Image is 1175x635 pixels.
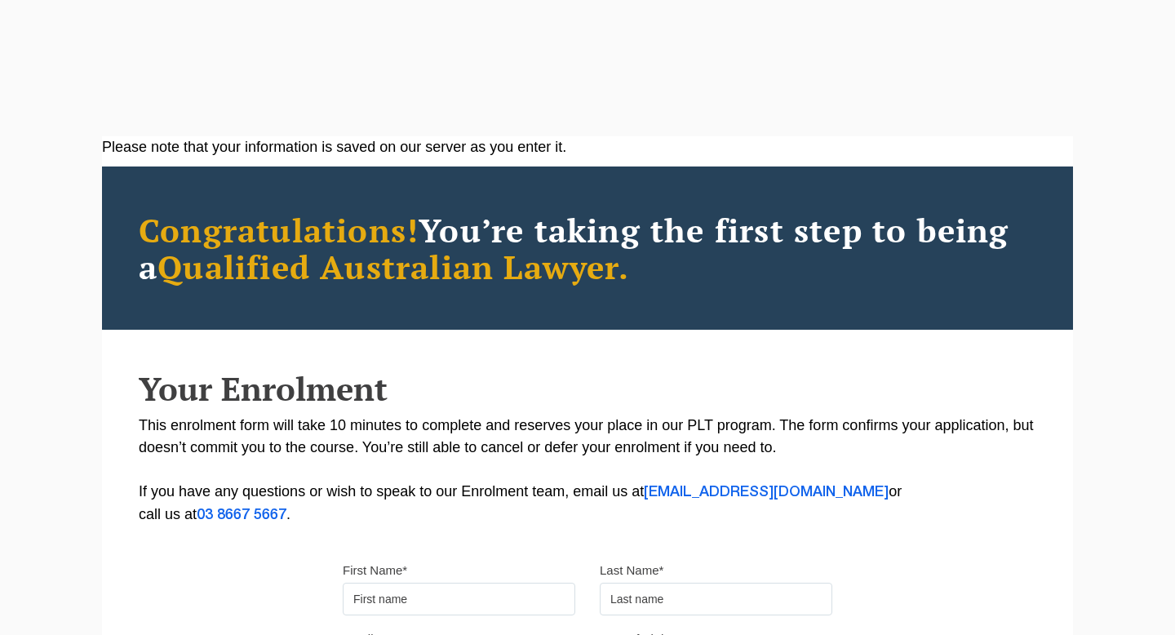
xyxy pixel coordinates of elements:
[139,371,1036,406] h2: Your Enrolment
[343,583,575,615] input: First name
[139,208,419,251] span: Congratulations!
[600,583,832,615] input: Last name
[139,415,1036,526] p: This enrolment form will take 10 minutes to complete and reserves your place in our PLT program. ...
[157,245,629,288] span: Qualified Australian Lawyer.
[139,211,1036,285] h2: You’re taking the first step to being a
[102,136,1073,158] div: Please note that your information is saved on our server as you enter it.
[343,562,407,579] label: First Name*
[197,508,286,522] a: 03 8667 5667
[600,562,663,579] label: Last Name*
[644,486,889,499] a: [EMAIL_ADDRESS][DOMAIN_NAME]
